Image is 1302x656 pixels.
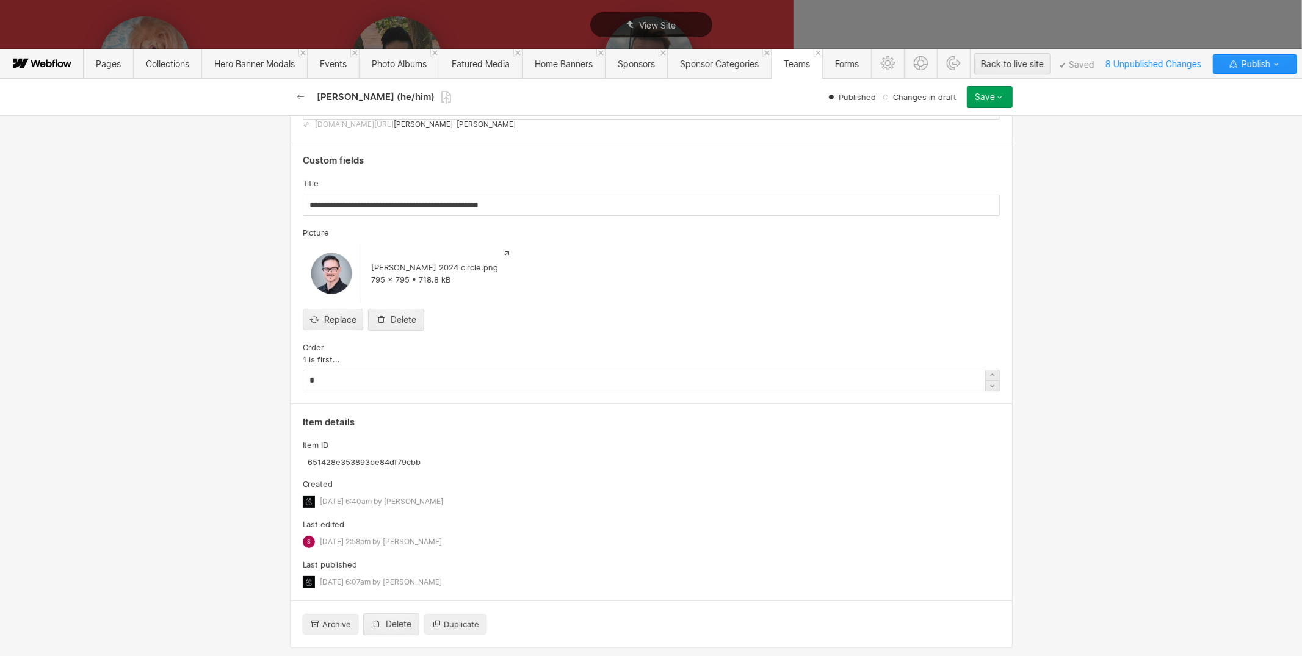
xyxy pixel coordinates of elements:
h2: [PERSON_NAME] (he/him) [317,91,435,103]
div: 795 x 795 • 718.8 kB [371,275,507,284]
span: Changes in draft [893,92,957,103]
a: Close 'Teams' tab [814,49,822,57]
span: Fatured Media [452,59,510,69]
span: Last published [303,559,357,570]
a: Close 'Sponsor Categories' tab [762,49,771,57]
button: Back to live site [974,53,1051,74]
span: Picture [303,227,329,238]
span: Sponsor Categories [680,59,759,69]
span: Order [303,342,324,353]
a: Close 'Photo Albums' tab [430,49,439,57]
a: Close 'Home Banners' tab [596,49,605,57]
span: Duplicate [444,619,479,630]
h4: Item details [303,416,1000,428]
a: Close 'Hero Banner Modals' tab [298,49,307,57]
span: Sponsors [618,59,655,69]
a: Close 'Fatured Media' tab [513,49,522,57]
h4: Custom fields [303,154,1000,167]
div: [PERSON_NAME] 2024 circle.png [371,262,498,272]
span: Collections [146,59,189,69]
span: Photo Albums [372,59,427,69]
span: Title [303,178,319,189]
span: Hero Banner Modals [214,59,295,69]
span: Saved [1060,62,1094,68]
span: Archive [322,619,351,630]
span: [DOMAIN_NAME][URL] [315,120,394,129]
span: Item ID [303,439,328,450]
span: 8 Unpublished Changes [1100,54,1207,73]
div: Save [975,92,995,102]
button: Publish [1213,54,1297,74]
span: Pages [96,59,121,69]
a: Close 'Sponsors' tab [659,49,667,57]
span: View Site [639,20,676,31]
div: [DATE] 6:07am by [PERSON_NAME] [320,578,442,586]
button: Archive [303,615,358,634]
div: Delete [386,619,411,629]
div: Back to live site [981,55,1044,73]
button: Duplicate [424,615,486,634]
div: [DATE] 2:58pm by [PERSON_NAME] [320,538,442,546]
span: Last edited [303,519,345,530]
span: 1 is first... [303,355,340,364]
span: Events [320,59,347,69]
img: 689a678ac3b42d56808b56dc_Steven%20Headshot%202024%20circle-p-130x130q80.png [310,251,353,295]
span: Published [839,92,876,103]
button: Delete [368,309,424,331]
a: Close 'Events' tab [350,49,359,57]
button: Delete [363,613,419,635]
span: [PERSON_NAME]-[PERSON_NAME] [394,120,516,129]
a: Preview file [497,244,516,264]
span: Home Banners [535,59,593,69]
span: Publish [1239,55,1270,73]
span: 651428e353893be84df79cbb [308,456,421,467]
div: Delete [391,315,416,325]
span: Teams [784,59,810,69]
span: Created [303,478,333,489]
div: [DATE] 6:40am by [PERSON_NAME] [320,497,443,506]
button: Save [967,86,1013,108]
span: Forms [835,59,859,69]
